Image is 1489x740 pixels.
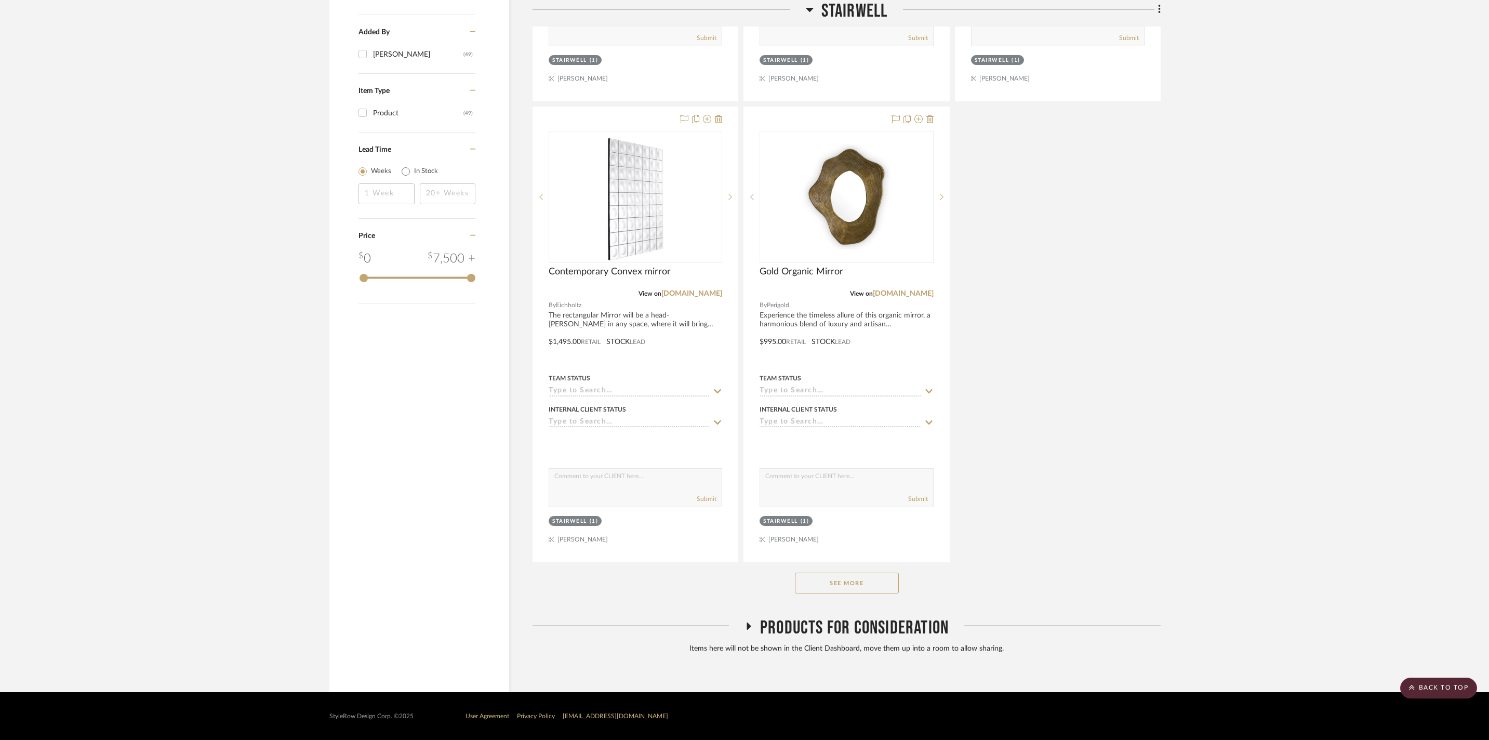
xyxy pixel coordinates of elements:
span: By [760,300,767,310]
div: (1) [801,518,809,525]
div: StyleRow Design Corp. ©2025 [329,712,414,720]
span: Gold Organic Mirror [760,266,843,277]
div: (1) [590,57,599,64]
div: Stairwell [552,57,587,64]
button: Submit [1119,33,1139,43]
a: User Agreement [466,713,509,719]
button: Submit [908,494,928,504]
input: 1 Week [358,183,415,204]
a: Privacy Policy [517,713,555,719]
div: 7,500 + [428,249,475,268]
a: [DOMAIN_NAME] [873,290,934,297]
div: Stairwell [763,57,798,64]
label: Weeks [371,166,391,177]
div: Stairwell [552,518,587,525]
button: Submit [908,33,928,43]
a: [DOMAIN_NAME] [661,290,722,297]
div: (1) [590,518,599,525]
span: View on [850,290,873,297]
span: Eichholtz [556,300,581,310]
img: Gold Organic Mirror [803,132,889,262]
div: 0 [358,249,371,268]
button: See More [795,573,899,593]
span: Item Type [358,87,390,95]
input: Type to Search… [549,387,710,397]
input: Type to Search… [760,418,921,428]
button: Submit [697,494,716,504]
span: Lead Time [358,146,391,153]
div: (1) [801,57,809,64]
div: (49) [463,46,473,63]
span: Price [358,232,375,240]
div: Product [373,105,463,122]
div: Internal Client Status [549,405,626,414]
div: Team Status [549,374,590,383]
span: Products For Consideration [760,617,949,639]
span: By [549,300,556,310]
input: 20+ Weeks [420,183,476,204]
input: Type to Search… [549,418,710,428]
div: Internal Client Status [760,405,837,414]
span: Added By [358,29,390,36]
scroll-to-top-button: BACK TO TOP [1400,678,1477,698]
button: Submit [697,33,716,43]
span: Perigold [767,300,789,310]
div: (1) [1012,57,1020,64]
div: Stairwell [763,518,798,525]
img: Contemporary Convex mirror [600,132,672,262]
label: In Stock [414,166,438,177]
span: View on [639,290,661,297]
a: [EMAIL_ADDRESS][DOMAIN_NAME] [563,713,668,719]
div: [PERSON_NAME] [373,46,463,63]
div: Items here will not be shown in the Client Dashboard, move them up into a room to allow sharing. [533,643,1161,655]
div: Stairwell [975,57,1009,64]
span: Contemporary Convex mirror [549,266,671,277]
div: (49) [463,105,473,122]
input: Type to Search… [760,387,921,397]
div: Team Status [760,374,801,383]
